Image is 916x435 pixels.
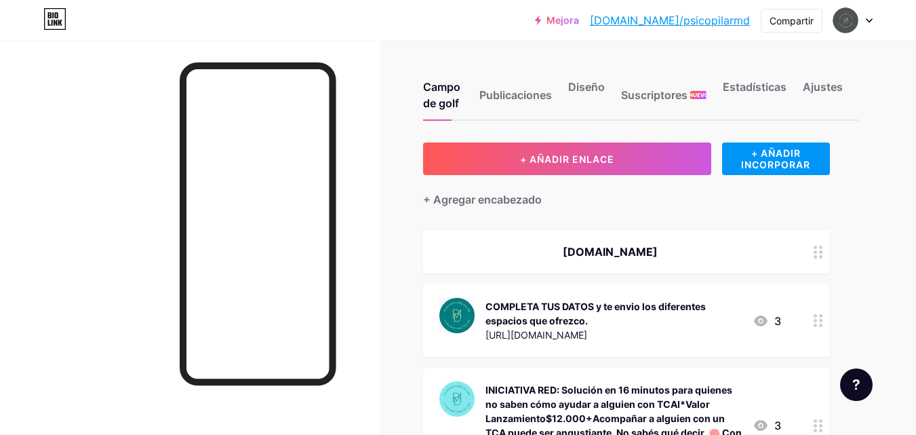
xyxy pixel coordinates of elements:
[423,193,542,206] font: + Agregar encabezado
[770,15,814,26] font: Compartir
[590,12,750,29] a: [DOMAIN_NAME]/psicopilarmd
[741,147,810,170] font: + AÑADIR INCORPORAR
[546,14,579,26] font: Mejora
[803,80,843,94] font: Ajustes
[520,153,614,165] font: + AÑADIR ENLACE
[485,301,706,326] font: COMPLETA TUS DATOS y te envio los diferentes espacios que ofrezco.
[439,298,475,333] img: COMPLETA TUS DATOS y te envio los diferentes espacios que ofrezco.
[590,14,750,27] font: [DOMAIN_NAME]/psicopilarmd
[723,80,786,94] font: Estadísticas
[774,419,781,432] font: 3
[689,92,709,98] font: NUEVO
[621,88,688,102] font: Suscriptores
[439,381,475,417] img: INICIATIVA RED: Solución en 16 minutos para quienes no saben cómo ayudar a alguien con TCAI*Valor...
[423,80,460,110] font: Campo de golf
[479,88,552,102] font: Publicaciones
[485,329,587,341] font: [URL][DOMAIN_NAME]
[563,245,658,259] font: [DOMAIN_NAME]
[423,143,711,175] button: + AÑADIR ENLACE
[568,80,605,94] font: Diseño
[774,314,781,328] font: 3
[833,7,858,33] img: psicopilarmd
